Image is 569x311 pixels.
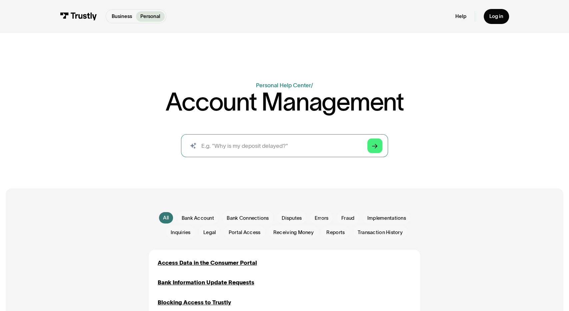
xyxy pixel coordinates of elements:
span: Errors [315,214,329,221]
form: Search [181,134,388,157]
div: / [311,82,313,88]
span: Bank Connections [227,214,269,221]
p: Business [112,13,132,20]
span: Inquiries [171,229,190,236]
span: Transaction History [358,229,403,236]
div: Log in [489,13,503,19]
a: Blocking Access to Trustly [158,298,231,307]
h1: Account Management [165,90,404,115]
img: Trustly Logo [60,12,97,20]
input: search [181,134,388,157]
span: Reports [326,229,345,236]
span: Portal Access [229,229,260,236]
a: Help [455,13,466,19]
span: Fraud [341,214,354,221]
a: Log in [484,9,509,24]
a: Bank Information Update Requests [158,278,254,287]
form: Email Form [149,211,420,238]
a: Personal Help Center [256,82,311,88]
p: Personal [140,13,160,20]
span: Bank Account [182,214,214,221]
span: Disputes [282,214,302,221]
a: Access Data in the Consumer Portal [158,258,257,267]
a: All [159,212,173,223]
div: All [163,214,169,221]
span: Implementations [367,214,406,221]
span: Legal [203,229,216,236]
a: Business [107,11,136,22]
span: Receiving Money [273,229,314,236]
a: Personal [136,11,165,22]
